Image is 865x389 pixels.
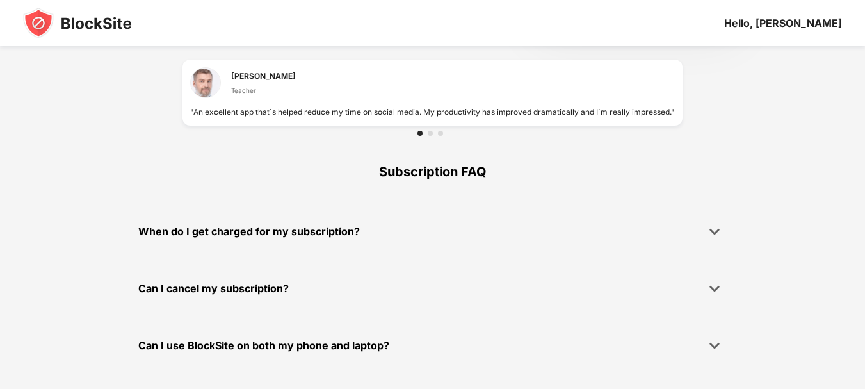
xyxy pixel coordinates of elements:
[190,106,675,118] div: "An excellent app that`s helped reduce my time on social media. My productivity has improved dram...
[190,67,221,98] img: testimonial-1.jpg
[138,141,727,203] div: Subscription FAQ
[231,70,296,82] div: [PERSON_NAME]
[138,222,360,241] div: When do I get charged for my subscription?
[23,8,132,38] img: blocksite-icon-black.svg
[138,279,289,298] div: Can I cancel my subscription?
[231,85,296,95] div: Teacher
[138,336,389,355] div: Can I use BlockSite on both my phone and laptop?
[724,17,842,29] div: Hello, [PERSON_NAME]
